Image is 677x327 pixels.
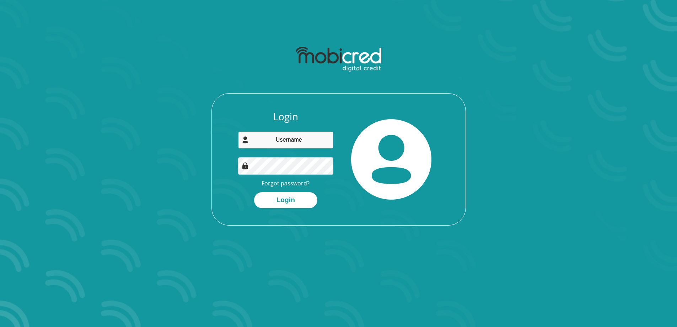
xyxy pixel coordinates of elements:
img: Image [242,162,249,169]
img: mobicred logo [296,47,381,72]
img: user-icon image [242,136,249,143]
button: Login [254,192,317,208]
a: Forgot password? [262,179,310,187]
h3: Login [238,111,333,123]
input: Username [238,131,333,149]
